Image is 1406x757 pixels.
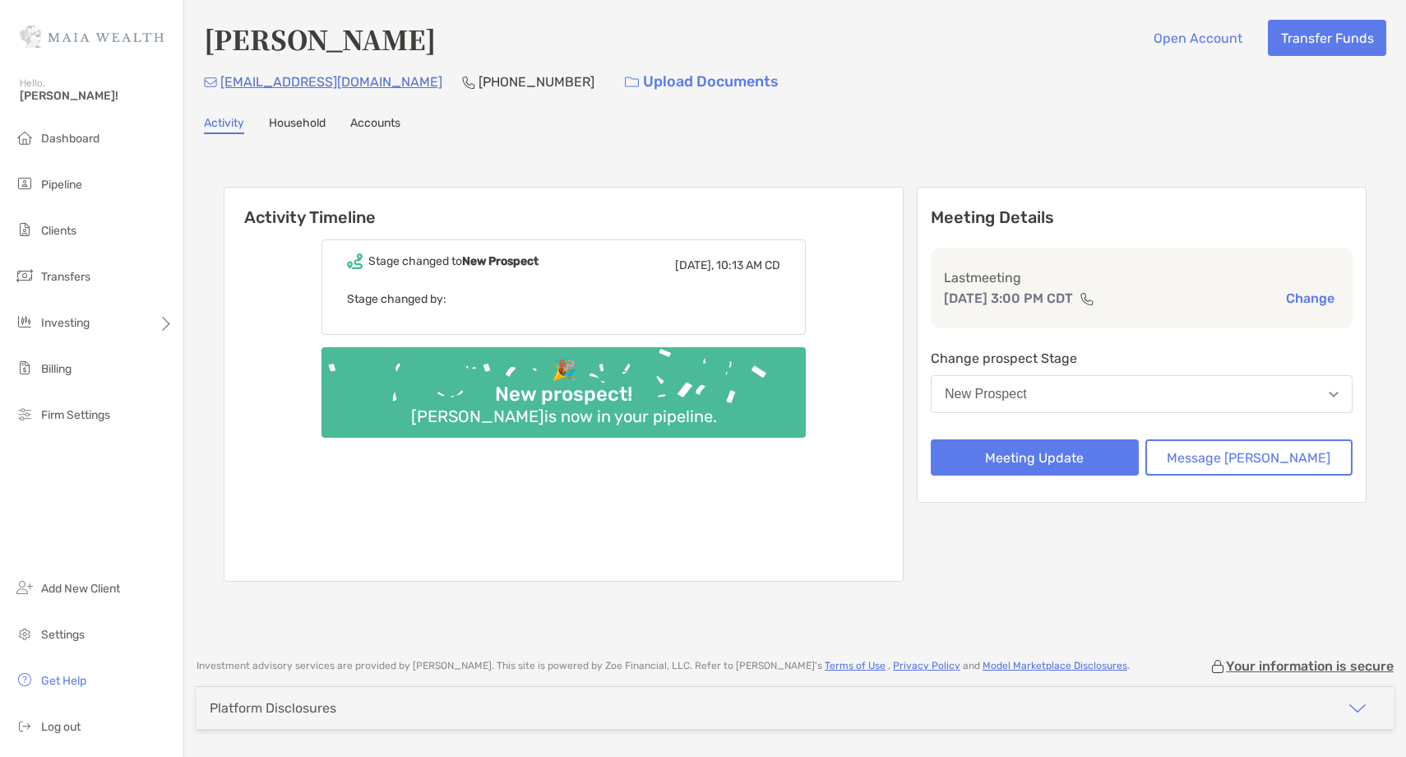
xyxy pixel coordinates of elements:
div: Stage changed to [368,254,539,268]
span: Settings [41,628,85,642]
h4: [PERSON_NAME] [204,20,436,58]
img: logout icon [15,716,35,736]
p: Change prospect Stage [931,348,1353,369]
img: Phone Icon [462,76,475,89]
a: Terms of Use [825,660,886,671]
a: Activity [204,116,244,134]
div: [PERSON_NAME] is now in your pipeline. [405,406,724,426]
img: communication type [1080,292,1094,305]
img: pipeline icon [15,174,35,193]
img: Email Icon [204,77,217,87]
p: [DATE] 3:00 PM CDT [944,288,1073,309]
a: Accounts [350,116,400,134]
img: settings icon [15,624,35,643]
button: New Prospect [931,375,1353,413]
img: Confetti [321,347,806,424]
p: Meeting Details [931,207,1353,228]
img: get-help icon [15,670,35,690]
img: firm-settings icon [15,404,35,424]
button: Meeting Update [931,439,1139,476]
span: Investing [41,316,90,330]
div: 🎉 [545,359,583,383]
span: Pipeline [41,178,82,192]
p: Investment advisory services are provided by [PERSON_NAME] . This site is powered by Zoe Financia... [197,660,1130,672]
b: New Prospect [462,254,539,268]
img: icon arrow [1348,699,1367,718]
img: clients icon [15,220,35,239]
span: [DATE], [675,258,714,272]
img: Zoe Logo [20,7,164,66]
img: button icon [625,77,639,88]
span: [PERSON_NAME]! [20,89,173,103]
p: [EMAIL_ADDRESS][DOMAIN_NAME] [220,72,442,92]
span: Add New Client [41,582,120,596]
button: Message [PERSON_NAME] [1145,439,1353,476]
a: Upload Documents [614,64,789,100]
a: Privacy Policy [893,660,960,671]
span: Transfers [41,270,90,284]
img: billing icon [15,358,35,378]
span: Billing [41,362,72,376]
button: Transfer Funds [1268,20,1386,56]
p: Stage changed by: [347,289,780,309]
a: Model Marketplace Disclosures [983,660,1127,671]
img: dashboard icon [15,128,35,147]
div: New prospect! [488,383,639,406]
span: 10:13 AM CD [716,258,780,272]
img: transfers icon [15,266,35,286]
span: Log out [41,720,81,734]
img: Open dropdown arrow [1329,392,1339,397]
span: Firm Settings [41,408,110,422]
span: Clients [41,224,76,238]
button: Open Account [1140,20,1255,56]
h6: Activity Timeline [224,188,903,227]
button: Change [1281,290,1339,307]
p: Your information is secure [1226,658,1394,674]
img: Event icon [347,253,363,269]
img: add_new_client icon [15,578,35,597]
img: investing icon [15,312,35,332]
span: Get Help [41,674,86,688]
div: New Prospect [945,387,1027,402]
span: Dashboard [41,132,99,146]
p: [PHONE_NUMBER] [479,72,594,92]
a: Household [269,116,326,134]
div: Platform Disclosures [210,700,336,716]
p: Last meeting [944,267,1339,288]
